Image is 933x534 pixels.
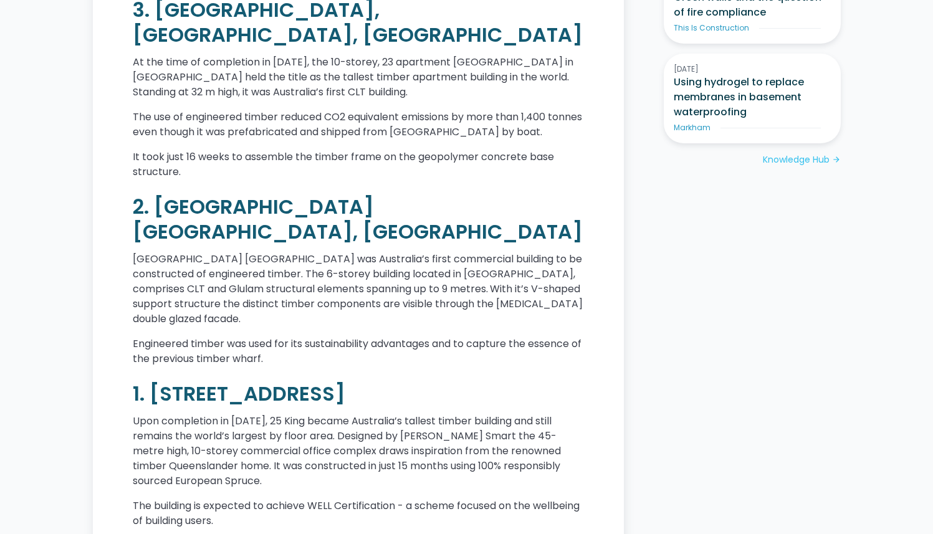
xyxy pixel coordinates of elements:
[674,64,831,75] div: [DATE]
[133,110,584,140] p: The use of engineered timber reduced CO2 equivalent emissions by more than 1,400 tonnes even thou...
[133,55,584,100] p: At the time of completion in [DATE], the 10-storey, 23 apartment [GEOGRAPHIC_DATA] in [GEOGRAPHIC...
[133,381,584,406] h2: 1. [STREET_ADDRESS]
[763,153,830,166] div: Knowledge Hub
[133,194,584,244] h2: 2. [GEOGRAPHIC_DATA] [GEOGRAPHIC_DATA], [GEOGRAPHIC_DATA]
[832,154,841,166] div: arrow_forward
[133,498,584,528] p: The building is expected to achieve WELL Certification - a scheme focused on the wellbeing of bui...
[664,54,841,143] a: [DATE]Using hydrogel to replace membranes in basement waterproofingMarkham
[674,22,749,34] div: This Is Construction
[763,153,841,166] a: Knowledge Hubarrow_forward
[674,75,831,120] h3: Using hydrogel to replace membranes in basement waterproofing
[133,150,584,179] p: It took just 16 weeks to assemble the timber frame on the geopolymer concrete base structure.
[133,414,584,489] p: Upon completion in [DATE], 25 King became Australia’s tallest timber building and still remains t...
[133,252,584,327] p: [GEOGRAPHIC_DATA] [GEOGRAPHIC_DATA] was Australia’s first commercial building to be constructed o...
[133,336,584,366] p: Engineered timber was used for its sustainability advantages and to capture the essence of the pr...
[674,122,711,133] div: Markham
